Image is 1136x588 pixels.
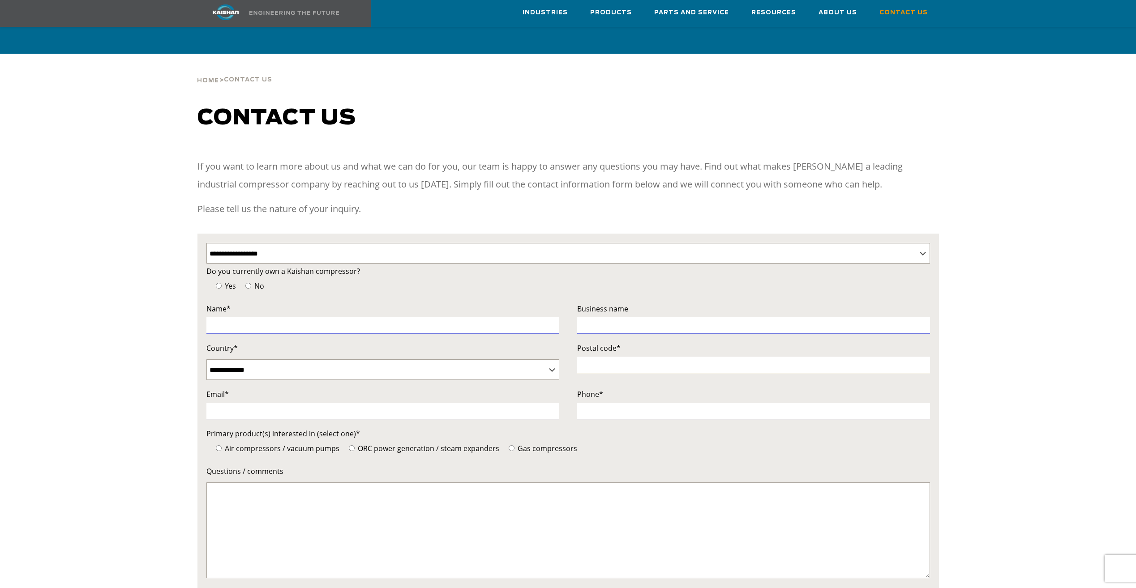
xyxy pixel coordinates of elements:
span: Air compressors / vacuum pumps [223,443,339,453]
a: Contact Us [879,0,928,25]
a: Industries [523,0,568,25]
label: Questions / comments [206,465,930,477]
span: Yes [223,281,236,291]
img: kaishan logo [192,4,259,20]
span: About Us [819,8,857,18]
input: Yes [216,283,222,289]
label: Postal code* [577,342,930,354]
span: Home [197,78,219,84]
label: Phone* [577,388,930,401]
label: Business name [577,303,930,315]
span: Contact Us [879,8,928,18]
label: Primary product(s) interested in (select one)* [206,427,930,440]
span: Products [590,8,632,18]
label: Do you currently own a Kaishan compressor? [206,265,930,277]
input: Gas compressors [509,445,514,451]
span: Contact Us [224,77,272,83]
span: Contact us [197,107,356,129]
div: > [197,54,272,88]
span: Gas compressors [516,443,577,453]
a: About Us [819,0,857,25]
img: Engineering the future [249,11,339,15]
label: Country* [206,342,559,354]
span: No [253,281,264,291]
span: Resources [751,8,796,18]
a: Products [590,0,632,25]
label: Name* [206,303,559,315]
a: Resources [751,0,796,25]
label: Email* [206,388,559,401]
span: Parts and Service [654,8,729,18]
a: Home [197,76,219,84]
input: Air compressors / vacuum pumps [216,445,222,451]
span: Industries [523,8,568,18]
p: Please tell us the nature of your inquiry. [197,200,939,218]
p: If you want to learn more about us and what we can do for you, our team is happy to answer any qu... [197,158,939,193]
input: No [245,283,251,289]
a: Parts and Service [654,0,729,25]
input: ORC power generation / steam expanders [349,445,355,451]
span: ORC power generation / steam expanders [356,443,499,453]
